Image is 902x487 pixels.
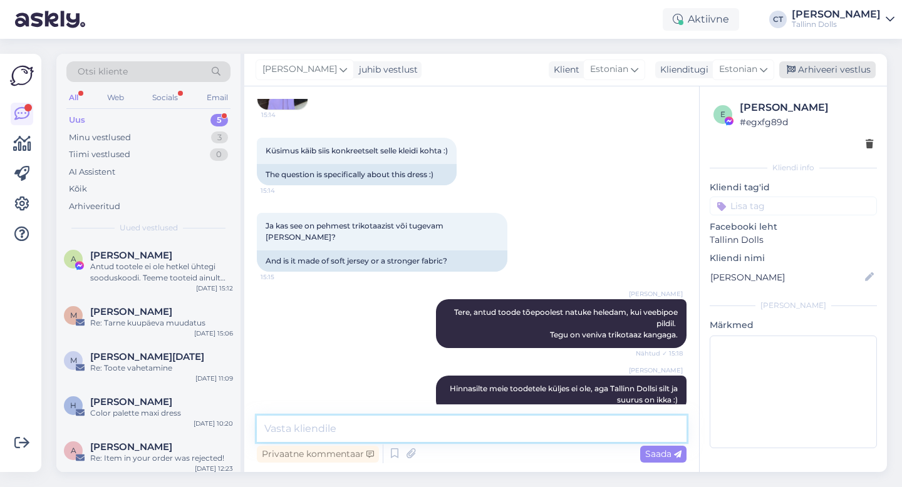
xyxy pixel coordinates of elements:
[710,162,877,173] div: Kliendi info
[710,270,863,284] input: Lisa nimi
[629,289,683,299] span: [PERSON_NAME]
[90,250,172,261] span: Abigai Peterson
[69,148,130,161] div: Tiimi vestlused
[210,148,228,161] div: 0
[195,464,233,473] div: [DATE] 12:23
[769,11,787,28] div: CT
[655,63,708,76] div: Klienditugi
[710,319,877,332] p: Märkmed
[69,114,85,126] div: Uus
[779,61,876,78] div: Arhiveeri vestlus
[150,90,180,106] div: Socials
[720,110,725,119] span: e
[69,166,115,178] div: AI Assistent
[450,384,680,404] span: Hinnasilte meie toodetele küljes ei ole, aga Tallinn Dollsi silt ja suurus on ikka :)
[194,419,233,428] div: [DATE] 10:20
[71,254,76,264] span: A
[90,261,233,284] div: Antud tootele ei ole hetkel ühtegi sooduskoodi. Teeme tooteid ainult tellimuste [PERSON_NAME] kun...
[105,90,127,106] div: Web
[663,8,739,31] div: Aktiivne
[204,90,231,106] div: Email
[266,221,445,242] span: Ja kas see on pehmest trikotaazist või tugevam [PERSON_NAME]?
[629,366,683,375] span: [PERSON_NAME]
[262,63,337,76] span: [PERSON_NAME]
[257,446,379,463] div: Privaatne kommentaar
[196,284,233,293] div: [DATE] 15:12
[90,408,233,419] div: Color palette maxi dress
[257,250,507,272] div: And is it made of soft jersey or a stronger fabric?
[10,64,34,88] img: Askly Logo
[71,446,76,455] span: A
[257,164,457,185] div: The question is specifically about this dress :)
[69,200,120,213] div: Arhiveeritud
[211,131,228,144] div: 3
[710,181,877,194] p: Kliendi tag'id
[90,441,172,453] span: Ange Kangur
[549,63,579,76] div: Klient
[710,220,877,233] p: Facebooki leht
[210,114,228,126] div: 5
[90,351,204,362] span: Maarja Raja
[354,63,418,76] div: juhib vestlust
[266,146,448,155] span: Küsimus käib siis konkreetselt selle kleidi kohta :)
[90,396,172,408] span: Helina Kadak
[90,453,233,464] div: Re: Item in your order was rejected!
[792,9,894,29] a: [PERSON_NAME]Tallinn Dolls
[710,300,877,311] div: [PERSON_NAME]
[195,374,233,383] div: [DATE] 11:09
[454,307,680,339] span: Tere, antud toode tõepoolest natuke heledam, kui veebipoe pildil. Tegu on veniva trikotaaz kangaga.
[261,186,308,195] span: 15:14
[710,252,877,265] p: Kliendi nimi
[90,317,233,329] div: Re: Tarne kuupäeva muudatus
[719,63,757,76] span: Estonian
[645,448,682,459] span: Saada
[69,183,87,195] div: Kõik
[78,65,128,78] span: Otsi kliente
[120,222,178,233] span: Uued vestlused
[194,329,233,338] div: [DATE] 15:06
[90,362,233,374] div: Re: Toote vahetamine
[69,131,131,144] div: Minu vestlused
[710,197,877,215] input: Lisa tag
[70,401,76,410] span: H
[590,63,628,76] span: Estonian
[792,19,881,29] div: Tallinn Dolls
[710,233,877,247] p: Tallinn Dolls
[261,110,308,120] span: 15:14
[90,306,172,317] span: Merle Närska
[792,9,881,19] div: [PERSON_NAME]
[740,100,873,115] div: [PERSON_NAME]
[70,310,77,320] span: M
[66,90,81,106] div: All
[740,115,873,129] div: # egxfg89d
[636,349,683,358] span: Nähtud ✓ 15:18
[261,272,308,282] span: 15:15
[70,356,77,365] span: M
